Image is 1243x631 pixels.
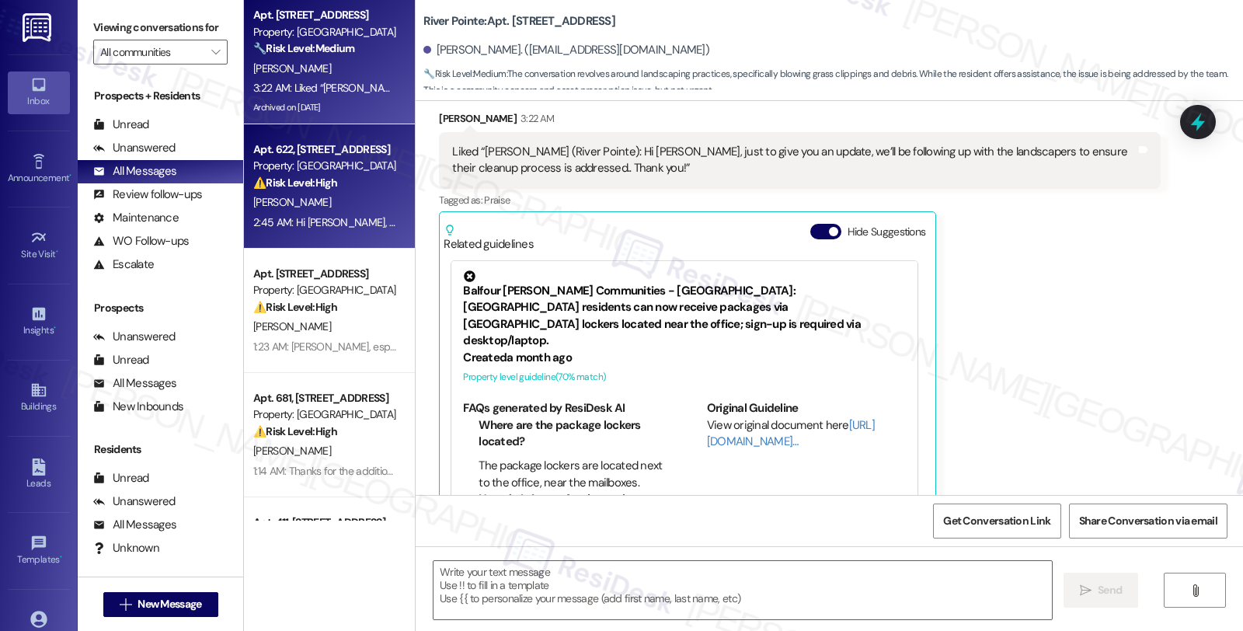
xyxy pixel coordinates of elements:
[463,400,625,416] b: FAQs generated by ResiDesk AI
[8,225,70,267] a: Site Visit •
[253,215,1189,229] div: 2:45 AM: Hi [PERSON_NAME], ! I understand you're having trouble with the gate access system. I'll...
[423,68,506,80] strong: 🔧 Risk Level: Medium
[93,256,154,273] div: Escalate
[517,110,554,127] div: 3:22 AM
[253,266,397,282] div: Apt. [STREET_ADDRESS]
[93,399,183,415] div: New Inbounds
[8,454,70,496] a: Leads
[8,530,70,572] a: Templates •
[479,458,663,491] li: The package lockers are located next to the office, near the mailboxes.
[463,270,906,350] div: Balfour [PERSON_NAME] Communities - [GEOGRAPHIC_DATA]: [GEOGRAPHIC_DATA] residents can now receiv...
[56,246,58,257] span: •
[253,514,397,531] div: Apt. 411, [STREET_ADDRESS]
[484,193,510,207] span: Praise
[253,464,1103,478] div: 1:14 AM: Thanks for the additional details. We're looking into this, and please know that one of ...
[54,322,56,333] span: •
[423,42,709,58] div: [PERSON_NAME]. ([EMAIL_ADDRESS][DOMAIN_NAME])
[78,300,243,316] div: Prospects
[463,369,906,385] div: Property level guideline ( 70 % match)
[253,195,331,209] span: [PERSON_NAME]
[1098,582,1122,598] span: Send
[60,552,62,563] span: •
[93,375,176,392] div: All Messages
[848,224,926,240] label: Hide Suggestions
[93,140,176,156] div: Unanswered
[253,424,337,438] strong: ⚠️ Risk Level: High
[253,158,397,174] div: Property: [GEOGRAPHIC_DATA]
[253,406,397,423] div: Property: [GEOGRAPHIC_DATA]
[93,16,228,40] label: Viewing conversations for
[253,24,397,40] div: Property: [GEOGRAPHIC_DATA]
[253,61,331,75] span: [PERSON_NAME]
[253,444,331,458] span: [PERSON_NAME]
[707,417,907,451] div: View original document here
[8,71,70,113] a: Inbox
[1080,584,1092,597] i: 
[943,513,1050,529] span: Get Conversation Link
[439,189,1160,211] div: Tagged as:
[253,7,397,23] div: Apt. [STREET_ADDRESS]
[78,441,243,458] div: Residents
[93,210,179,226] div: Maintenance
[452,144,1135,177] div: Liked “[PERSON_NAME] (River Pointe): Hi [PERSON_NAME], just to give you an update, we’ll be follo...
[707,400,799,416] b: Original Guideline
[479,491,663,525] li: How do I sign up for the package locker service?
[120,598,131,611] i: 
[138,596,201,612] span: New Message
[1064,573,1139,608] button: Send
[253,390,397,406] div: Apt. 681, [STREET_ADDRESS]
[93,187,202,203] div: Review follow-ups
[93,233,189,249] div: WO Follow-ups
[93,540,159,556] div: Unknown
[93,329,176,345] div: Unanswered
[1069,504,1227,539] button: Share Conversation via email
[211,46,220,58] i: 
[69,170,71,181] span: •
[444,224,534,253] div: Related guidelines
[23,13,54,42] img: ResiDesk Logo
[479,417,663,451] li: Where are the package lockers located?
[93,493,176,510] div: Unanswered
[93,517,176,533] div: All Messages
[93,163,176,180] div: All Messages
[253,319,331,333] span: [PERSON_NAME]
[463,350,906,366] div: Created a month ago
[103,592,218,617] button: New Message
[100,40,203,64] input: All communities
[253,282,397,298] div: Property: [GEOGRAPHIC_DATA]
[933,504,1060,539] button: Get Conversation Link
[253,176,337,190] strong: ⚠️ Risk Level: High
[93,117,149,133] div: Unread
[93,352,149,368] div: Unread
[423,13,615,30] b: River Pointe: Apt. [STREET_ADDRESS]
[253,141,397,158] div: Apt. 622, [STREET_ADDRESS]
[78,88,243,104] div: Prospects + Residents
[252,98,399,117] div: Archived on [DATE]
[1189,584,1201,597] i: 
[1079,513,1217,529] span: Share Conversation via email
[8,377,70,419] a: Buildings
[253,300,337,314] strong: ⚠️ Risk Level: High
[253,41,354,55] strong: 🔧 Risk Level: Medium
[423,66,1243,99] span: : The conversation revolves around landscaping practices, specifically blowing grass clippings an...
[93,470,149,486] div: Unread
[439,110,1160,132] div: [PERSON_NAME]
[707,417,875,449] a: [URL][DOMAIN_NAME]…
[253,81,1133,95] div: 3:22 AM: Liked “[PERSON_NAME] (River Pointe): Hi [PERSON_NAME], just to give you an update, we’ll...
[8,301,70,343] a: Insights •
